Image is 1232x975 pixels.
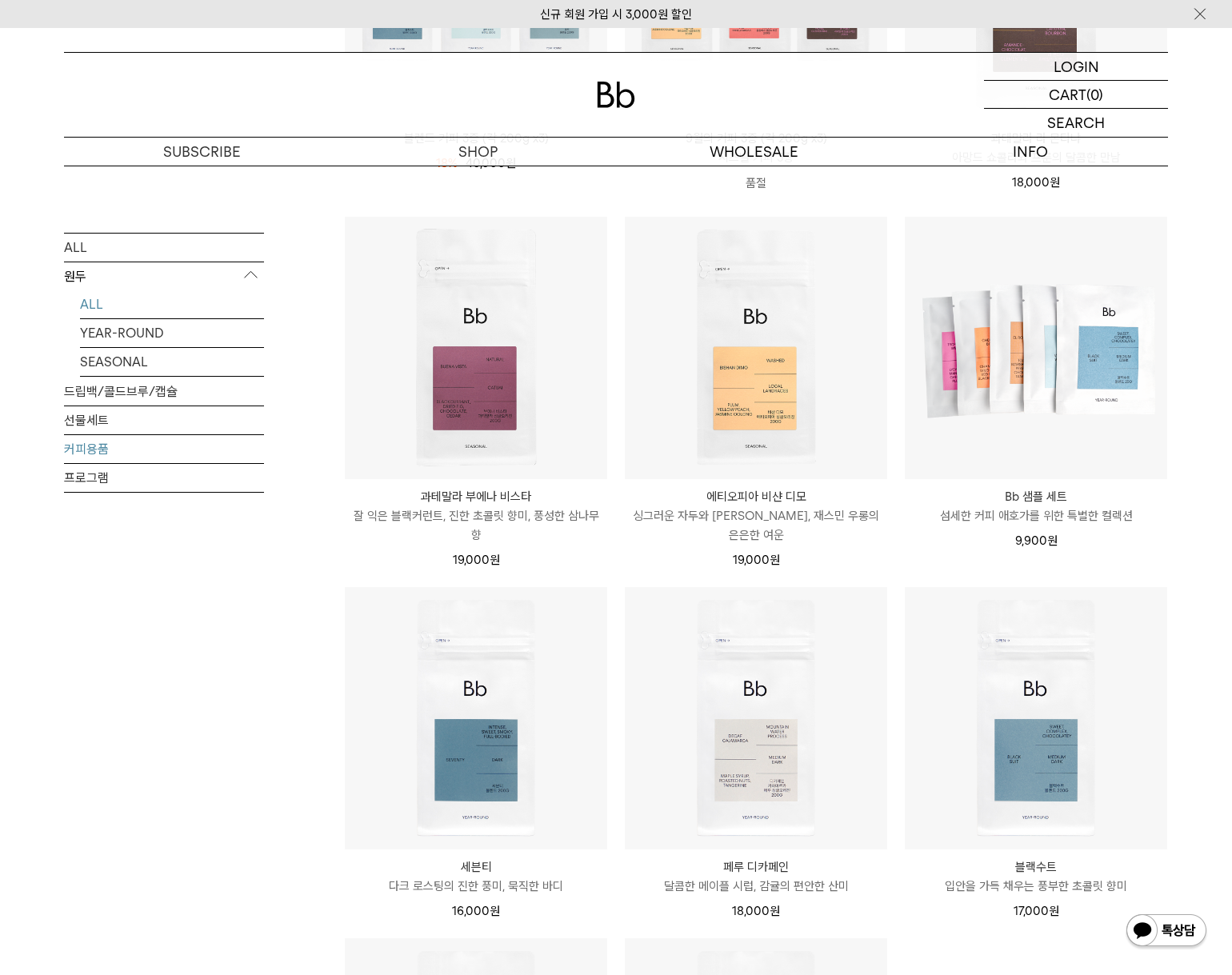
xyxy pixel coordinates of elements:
a: LOGIN [984,53,1168,81]
p: Bb 샘플 세트 [905,487,1167,506]
p: 원두 [64,262,264,290]
p: SEARCH [1047,109,1105,137]
a: 세븐티 다크 로스팅의 진한 풍미, 묵직한 바디 [345,857,607,896]
p: LOGIN [1054,53,1099,80]
p: 싱그러운 자두와 [PERSON_NAME], 재스민 우롱의 은은한 여운 [625,506,887,545]
span: 18,000 [732,904,780,918]
span: 19,000 [453,553,500,567]
img: Bb 샘플 세트 [905,217,1167,479]
p: WHOLESALE [616,138,892,166]
span: 원 [1050,175,1060,190]
p: 페루 디카페인 [625,857,887,877]
a: 블랙수트 입안을 가득 채우는 풍부한 초콜릿 향미 [905,857,1167,896]
a: SHOP [340,138,616,166]
p: 세븐티 [345,857,607,877]
p: 과테말라 부에나 비스타 [345,487,607,506]
span: 18,000 [1012,175,1060,190]
a: 신규 회원 가입 시 3,000원 할인 [540,7,692,22]
span: 17,000 [1014,904,1059,918]
a: 커피용품 [64,434,264,462]
a: Bb 샘플 세트 섬세한 커피 애호가를 위한 특별한 컬렉션 [905,487,1167,525]
span: 원 [1047,533,1058,548]
span: 40,000 [466,156,516,170]
p: 에티오피아 비샨 디모 [625,487,887,506]
p: 섬세한 커피 애호가를 위한 특별한 컬렉션 [905,506,1167,525]
span: 원 [490,553,500,567]
a: YEAR-ROUND [80,318,264,346]
a: 드립백/콜드브루/캡슐 [64,377,264,405]
a: 과테말라 부에나 비스타 잘 익은 블랙커런트, 진한 초콜릿 향미, 풍성한 삼나무 향 [345,487,607,545]
span: 원 [770,553,780,567]
img: 에티오피아 비샨 디모 [625,217,887,479]
p: 달콤한 메이플 시럽, 감귤의 편안한 산미 [625,877,887,896]
span: 원 [1049,904,1059,918]
a: 프로그램 [64,463,264,491]
a: 에티오피아 비샨 디모 싱그러운 자두와 [PERSON_NAME], 재스민 우롱의 은은한 여운 [625,487,887,545]
p: CART [1049,81,1086,108]
p: 입안을 가득 채우는 풍부한 초콜릿 향미 [905,877,1167,896]
p: (0) [1086,81,1103,108]
p: 품절 [625,167,887,199]
p: 블랙수트 [905,857,1167,877]
a: CART (0) [984,81,1168,109]
img: 블랙수트 [905,587,1167,849]
p: 다크 로스팅의 진한 풍미, 묵직한 바디 [345,877,607,896]
span: 원 [770,904,780,918]
span: 9,900 [1015,533,1058,548]
a: 선물세트 [64,406,264,434]
img: 카카오톡 채널 1:1 채팅 버튼 [1125,913,1208,951]
span: 원 [490,904,500,918]
p: INFO [892,138,1168,166]
a: SUBSCRIBE [64,138,340,166]
a: ALL [64,233,264,261]
a: ALL [80,290,264,318]
p: 잘 익은 블랙커런트, 진한 초콜릿 향미, 풍성한 삼나무 향 [345,506,607,545]
img: 과테말라 부에나 비스타 [345,217,607,479]
img: 페루 디카페인 [625,587,887,849]
span: 원 [506,156,516,170]
a: 페루 디카페인 달콤한 메이플 시럽, 감귤의 편안한 산미 [625,857,887,896]
img: 로고 [597,82,635,108]
img: 세븐티 [345,587,607,849]
a: SEASONAL [80,347,264,375]
span: 16,000 [452,904,500,918]
span: 19,000 [733,553,780,567]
